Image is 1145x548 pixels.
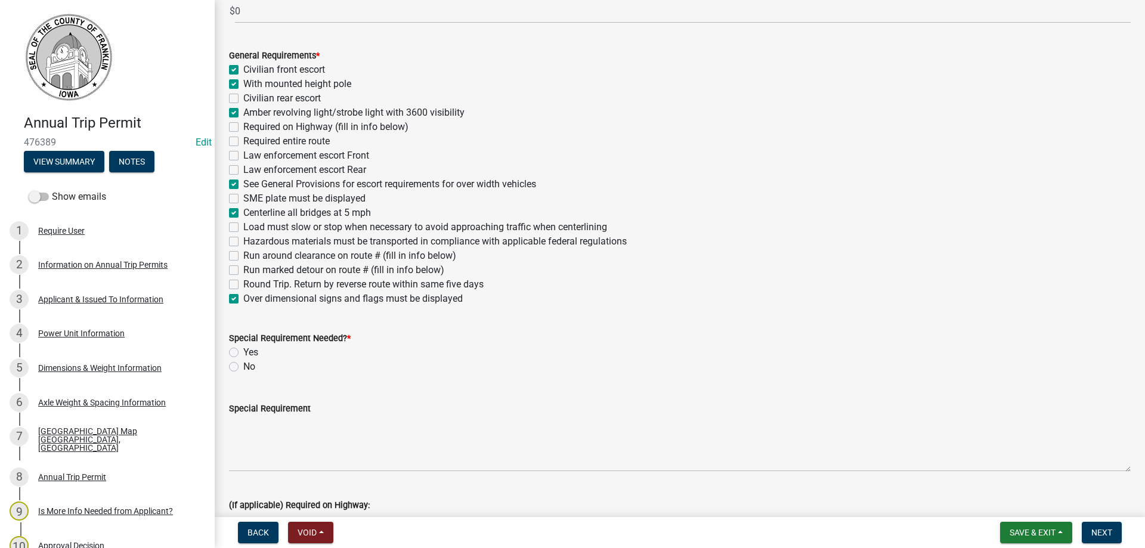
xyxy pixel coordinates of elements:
[243,249,456,263] label: Run around clearance on route # (fill in info below)
[24,13,113,102] img: Franklin County, Iowa
[10,255,29,274] div: 2
[243,91,321,106] label: Civilian rear escort
[229,501,370,510] label: (If applicable) Required on Highway:
[38,295,163,304] div: Applicant & Issued To Information
[10,290,29,309] div: 3
[1010,528,1056,537] span: Save & Exit
[243,120,409,134] label: Required on Highway (fill in info below)
[243,191,366,206] label: SME plate must be displayed
[38,507,173,515] div: Is More Info Needed from Applicant?
[10,427,29,446] div: 7
[1000,522,1072,543] button: Save & Exit
[1082,522,1122,543] button: Next
[229,405,311,413] label: Special Requirement
[24,114,205,132] h4: Annual Trip Permit
[298,528,317,537] span: Void
[24,157,104,167] wm-modal-confirm: Summary
[196,137,212,148] wm-modal-confirm: Edit Application Number
[38,261,168,269] div: Information on Annual Trip Permits
[243,134,330,148] label: Required entire route
[1091,528,1112,537] span: Next
[238,522,278,543] button: Back
[109,151,154,172] button: Notes
[109,157,154,167] wm-modal-confirm: Notes
[288,522,333,543] button: Void
[24,151,104,172] button: View Summary
[243,63,325,77] label: Civilian front escort
[38,329,125,338] div: Power Unit Information
[243,206,371,220] label: Centerline all bridges at 5 mph
[243,163,366,177] label: Law enforcement escort Rear
[38,398,166,407] div: Axle Weight & Spacing Information
[38,227,85,235] div: Require User
[38,473,106,481] div: Annual Trip Permit
[247,528,269,537] span: Back
[243,292,463,306] label: Over dimensional signs and flags must be displayed
[243,263,444,277] label: Run marked detour on route # (fill in info below)
[196,137,212,148] a: Edit
[243,220,607,234] label: Load must slow or stop when necessary to avoid approaching traffic when centerlining
[243,360,255,374] label: No
[229,335,351,343] label: Special Requirement Needed?
[243,106,465,120] label: Amber revolving light/strobe light with 3600 visibility
[24,137,191,148] span: 476389
[10,467,29,487] div: 8
[243,345,258,360] label: Yes
[10,324,29,343] div: 4
[243,234,627,249] label: Hazardous materials must be transported in compliance with applicable federal regulations
[38,427,196,452] div: [GEOGRAPHIC_DATA] Map [GEOGRAPHIC_DATA], [GEOGRAPHIC_DATA]
[243,148,369,163] label: Law enforcement escort Front
[229,52,320,60] label: General Requirements
[243,277,484,292] label: Round Trip. Return by reverse route within same five days
[10,358,29,377] div: 5
[29,190,106,204] label: Show emails
[243,77,351,91] label: With mounted height pole
[10,393,29,412] div: 6
[243,177,536,191] label: See General Provisions for escort requirements for over width vehicles
[10,221,29,240] div: 1
[10,501,29,521] div: 9
[38,364,162,372] div: Dimensions & Weight Information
